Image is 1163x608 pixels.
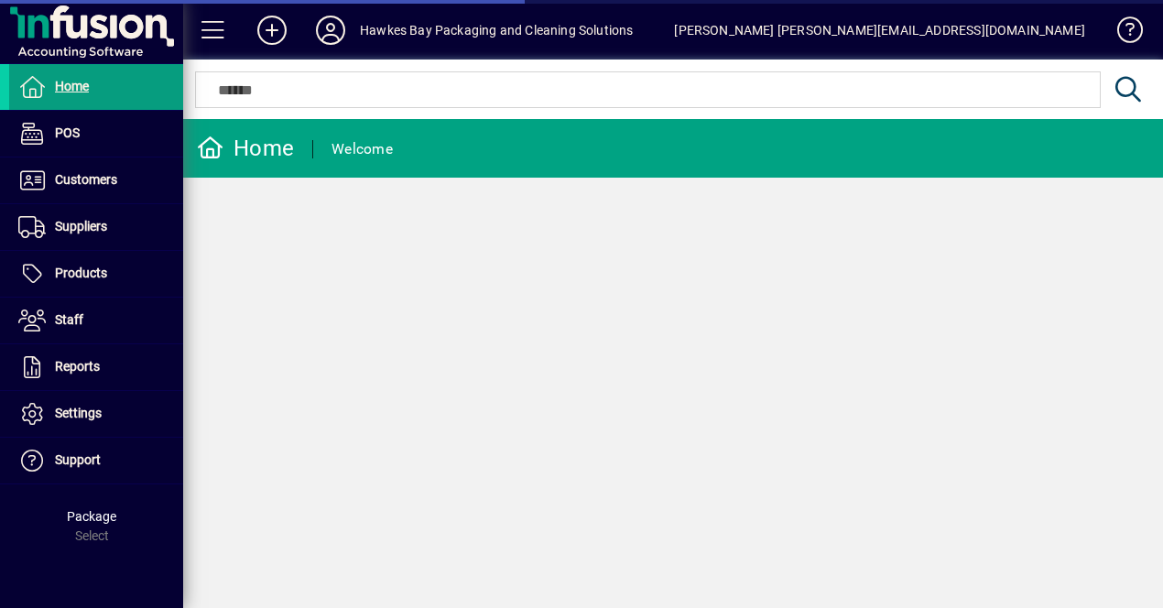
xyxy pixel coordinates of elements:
span: Settings [55,406,102,420]
span: POS [55,125,80,140]
a: Staff [9,298,183,343]
span: Customers [55,172,117,187]
a: Reports [9,344,183,390]
div: [PERSON_NAME] [PERSON_NAME][EMAIL_ADDRESS][DOMAIN_NAME] [674,16,1085,45]
span: Package [67,509,116,524]
div: Home [197,134,294,163]
span: Support [55,452,101,467]
button: Profile [301,14,360,47]
a: Customers [9,157,183,203]
span: Staff [55,312,83,327]
div: Hawkes Bay Packaging and Cleaning Solutions [360,16,634,45]
a: POS [9,111,183,157]
button: Add [243,14,301,47]
div: Welcome [332,135,393,164]
a: Suppliers [9,204,183,250]
span: Home [55,79,89,93]
span: Products [55,266,107,280]
span: Reports [55,359,100,374]
a: Settings [9,391,183,437]
a: Knowledge Base [1103,4,1140,63]
a: Support [9,438,183,483]
a: Products [9,251,183,297]
span: Suppliers [55,219,107,233]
